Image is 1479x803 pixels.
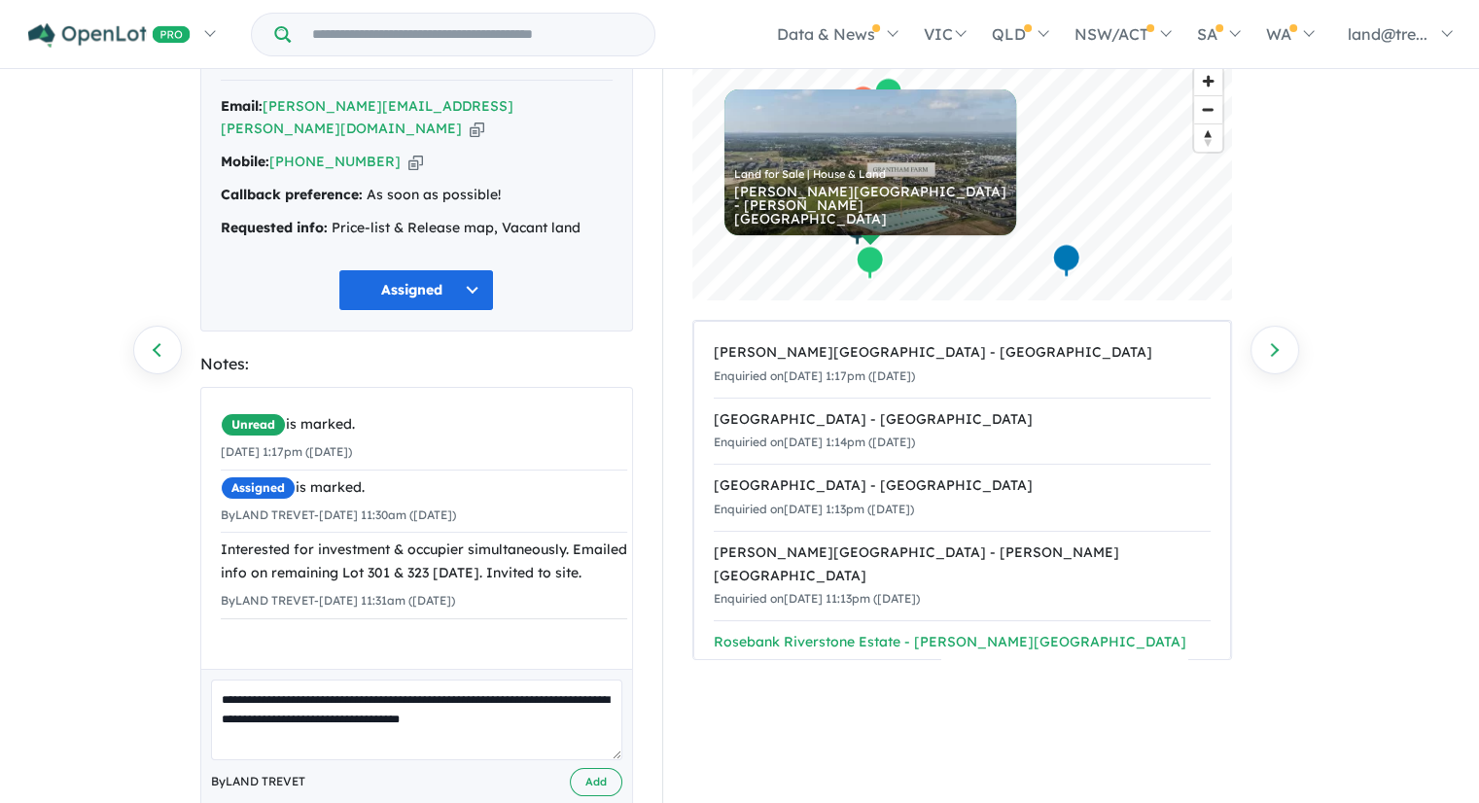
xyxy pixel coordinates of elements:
a: Land for Sale | House & Land [PERSON_NAME][GEOGRAPHIC_DATA] - [PERSON_NAME][GEOGRAPHIC_DATA] [724,89,1016,235]
span: Zoom out [1194,96,1222,123]
button: Copy [470,119,484,139]
button: Zoom out [1194,95,1222,123]
a: Rosebank Riverstone Estate - [PERSON_NAME][GEOGRAPHIC_DATA]Enquiried on[DATE] 11:12pm ([DATE]) [714,620,1211,688]
a: [PHONE_NUMBER] [269,153,401,170]
small: Enquiried on [DATE] 1:17pm ([DATE]) [714,368,915,383]
a: [GEOGRAPHIC_DATA] - [GEOGRAPHIC_DATA]Enquiried on[DATE] 1:14pm ([DATE]) [714,398,1211,466]
button: Copy [408,152,423,172]
div: [GEOGRAPHIC_DATA] - [GEOGRAPHIC_DATA] [714,474,1211,498]
div: Map marker [855,245,884,281]
small: [DATE] 1:17pm ([DATE]) [221,444,352,459]
strong: Callback preference: [221,186,363,203]
button: Reset bearing to north [1194,123,1222,152]
div: Interested for investment & occupier simultaneously. Emailed info on remaining Lot 301 & 323 [DAT... [221,539,627,585]
a: [PERSON_NAME][EMAIL_ADDRESS][PERSON_NAME][DOMAIN_NAME] [221,97,513,138]
div: Map marker [873,77,902,113]
span: By LAND TREVET [211,772,305,791]
div: [GEOGRAPHIC_DATA] - [GEOGRAPHIC_DATA] [714,408,1211,432]
small: Enquiried on [DATE] 11:12pm ([DATE]) [714,658,921,673]
div: Land for Sale | House & Land [734,169,1006,180]
strong: Email: [221,97,263,115]
div: Rosebank Riverstone Estate - [PERSON_NAME][GEOGRAPHIC_DATA] [714,631,1211,654]
img: Openlot PRO Logo White [28,23,191,48]
div: Price-list & Release map, Vacant land [221,217,613,240]
small: Enquiried on [DATE] 1:13pm ([DATE]) [714,502,914,516]
div: As soon as possible! [221,184,613,207]
div: [PERSON_NAME][GEOGRAPHIC_DATA] - [GEOGRAPHIC_DATA] [714,341,1211,365]
small: Enquiried on [DATE] 11:13pm ([DATE]) [714,591,920,606]
small: Enquiried on [DATE] 1:14pm ([DATE]) [714,435,915,449]
strong: Requested info: [221,219,328,236]
div: Map marker [1051,243,1080,279]
canvas: Map [692,57,1232,300]
a: [PERSON_NAME][GEOGRAPHIC_DATA] - [PERSON_NAME][GEOGRAPHIC_DATA]Enquiried on[DATE] 11:13pm ([DATE]) [714,531,1211,621]
div: Notes: [200,351,633,377]
a: [GEOGRAPHIC_DATA] - [GEOGRAPHIC_DATA]Enquiried on[DATE] 1:13pm ([DATE]) [714,464,1211,532]
div: is marked. [221,476,627,500]
small: By LAND TREVET - [DATE] 11:30am ([DATE]) [221,507,456,522]
button: Assigned [338,269,494,311]
button: Add [570,768,622,796]
div: [PERSON_NAME][GEOGRAPHIC_DATA] - [PERSON_NAME][GEOGRAPHIC_DATA] [714,541,1211,588]
div: is marked. [221,413,627,436]
div: Map marker [848,85,877,121]
span: land@tre... [1348,24,1427,44]
span: Unread [221,413,286,436]
input: Try estate name, suburb, builder or developer [295,14,651,55]
a: [PERSON_NAME][GEOGRAPHIC_DATA] - [GEOGRAPHIC_DATA]Enquiried on[DATE] 1:17pm ([DATE]) [714,332,1211,399]
strong: Mobile: [221,153,269,170]
small: By LAND TREVET - [DATE] 11:31am ([DATE]) [221,593,455,608]
button: Zoom in [1194,67,1222,95]
div: [PERSON_NAME][GEOGRAPHIC_DATA] - [PERSON_NAME][GEOGRAPHIC_DATA] [734,185,1006,226]
span: Assigned [221,476,296,500]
